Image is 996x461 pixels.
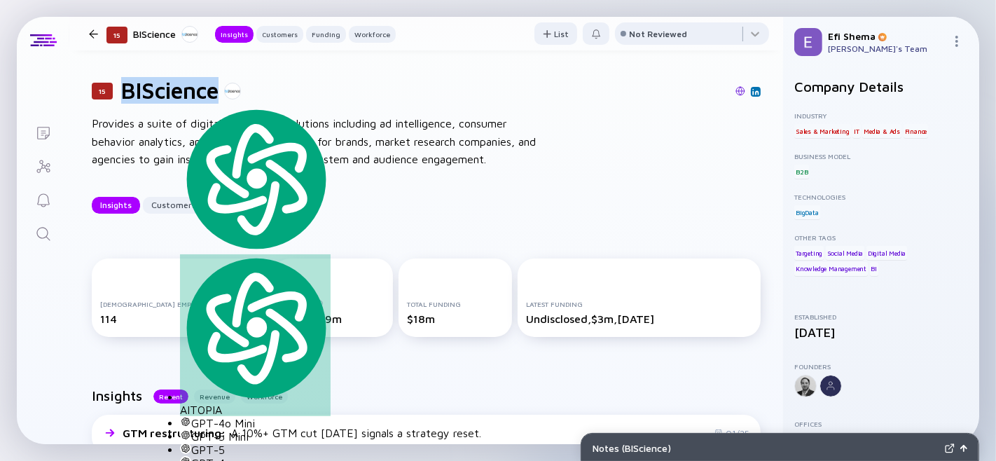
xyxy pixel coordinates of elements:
[862,124,901,138] div: Media & Ads
[960,445,967,452] img: Open Notes
[215,27,254,41] div: Insights
[180,429,191,441] img: gpt-black.svg
[714,428,749,439] div: Q1/25
[100,300,259,308] div: [DEMOGRAPHIC_DATA] Employees
[828,43,946,54] div: [PERSON_NAME]'s Team
[123,427,228,439] span: GTM restructuring :
[534,22,577,45] button: List
[106,27,127,43] div: 15
[349,27,396,41] div: Workforce
[17,149,69,182] a: Investor Map
[180,254,331,401] img: logo.svg
[306,26,346,43] button: Funding
[828,30,946,42] div: Efi Shema
[852,124,861,138] div: IT
[794,78,968,95] h2: Company Details
[534,23,577,45] div: List
[794,124,851,138] div: Sales & Marketing
[794,205,820,219] div: BigData
[794,111,968,120] div: Industry
[870,262,879,276] div: BI
[256,27,303,41] div: Customers
[17,216,69,249] a: Search
[794,193,968,201] div: Technologies
[735,86,745,96] img: BIScience Website
[904,124,929,138] div: Finance
[92,197,140,214] button: Insights
[407,300,504,308] div: Total Funding
[17,182,69,216] a: Reminders
[794,152,968,160] div: Business Model
[143,194,205,216] div: Customers
[526,312,752,325] div: Undisclosed, $3m, [DATE]
[215,26,254,43] button: Insights
[92,194,140,216] div: Insights
[92,115,540,169] div: Provides a suite of digital intelligence solutions including ad intelligence, consumer behavior a...
[945,443,955,453] img: Expand Notes
[133,25,198,43] div: BIScience
[794,28,822,56] img: Efi Profile Picture
[180,416,191,427] img: gpt-black.svg
[180,254,331,415] div: AITOPIA
[794,246,824,260] div: Targeting
[526,300,752,308] div: Latest Funding
[180,429,331,443] div: GPT-5 Mini
[180,443,191,454] img: gpt-black.svg
[306,27,346,41] div: Funding
[180,106,331,252] img: logo.svg
[866,246,907,260] div: Digital Media
[282,312,385,325] div: $12m-$19m
[17,115,69,149] a: Lists
[153,390,188,404] button: Recent
[794,362,968,371] div: Founders
[92,83,113,99] div: 15
[794,233,968,242] div: Other Tags
[121,77,219,104] h1: BIScience
[256,26,303,43] button: Customers
[123,427,481,439] div: A 10%+ GTM cut [DATE] signals a strategy reset.
[794,420,968,428] div: Offices
[180,443,331,456] div: GPT-5
[282,298,385,308] div: ARR
[794,165,809,179] div: B2B
[826,246,865,260] div: Social Media
[951,36,962,47] img: Menu
[407,312,504,325] div: $18m
[752,88,759,95] img: BIScience Linkedin Page
[143,197,205,214] button: Customers
[349,26,396,43] button: Workforce
[92,387,142,404] h2: Insights
[180,416,331,429] div: GPT-4o Mini
[794,262,868,276] div: Knowledge Management
[794,312,968,321] div: Established
[593,442,939,454] div: Notes ( BIScience )
[100,312,259,325] div: 114
[629,29,687,39] div: Not Reviewed
[794,325,968,340] div: [DATE]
